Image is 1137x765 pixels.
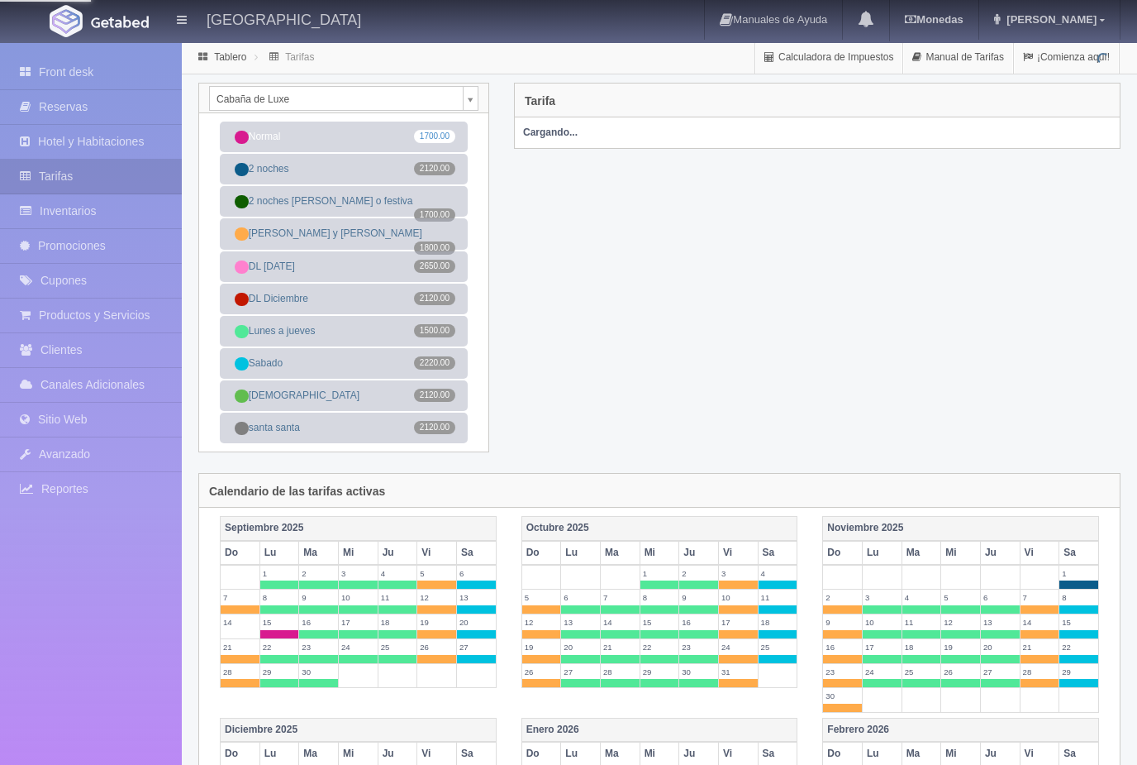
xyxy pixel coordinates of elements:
label: 15 [640,614,679,630]
strong: Cargando... [523,127,578,138]
label: 4 [759,566,797,581]
span: 2120.00 [414,421,455,434]
th: Ma [299,541,339,565]
th: Vi [417,541,457,565]
label: 10 [339,590,378,605]
label: 14 [601,614,640,630]
a: Cabaña de Luxe [209,86,478,111]
label: 3 [719,566,758,581]
th: Ma [902,541,941,565]
th: Sa [1059,541,1099,565]
label: 19 [522,639,561,655]
label: 6 [981,590,1020,605]
a: Calculadora de Impuestos [755,41,902,74]
a: Tarifas [285,51,314,63]
b: Monedas [905,13,963,26]
label: 8 [1059,590,1098,605]
th: Mi [640,541,679,565]
label: 9 [679,590,718,605]
label: 14 [221,614,259,630]
th: Do [521,541,561,565]
label: 19 [941,639,980,655]
a: [DEMOGRAPHIC_DATA]2120.00 [220,380,468,411]
th: Sa [758,541,797,565]
label: 1 [640,566,679,581]
label: 30 [823,688,862,704]
label: 3 [863,590,902,605]
label: 9 [823,614,862,630]
label: 17 [719,614,758,630]
label: 24 [863,664,902,680]
label: 3 [339,566,378,581]
a: Lunes a jueves1500.00 [220,316,468,347]
img: Getabed [91,16,149,28]
label: 18 [378,614,417,630]
label: 4 [902,590,941,605]
label: 22 [640,639,679,655]
label: 4 [378,566,417,581]
label: 28 [1020,664,1059,680]
label: 16 [679,614,718,630]
label: 5 [417,566,456,581]
th: Ju [679,541,719,565]
th: Vi [1020,541,1059,565]
label: 8 [260,590,299,605]
th: Ma [600,541,640,565]
th: Do [221,541,260,565]
th: Lu [561,541,601,565]
label: 11 [378,590,417,605]
a: ¡Comienza aquí! [1014,41,1119,74]
label: 24 [719,639,758,655]
label: 12 [417,590,456,605]
label: 27 [457,639,496,655]
a: Normal1700.00 [220,122,468,152]
label: 25 [902,664,941,680]
label: 8 [640,590,679,605]
a: Sabado2220.00 [220,348,468,379]
label: 29 [640,664,679,680]
label: 17 [863,639,902,655]
label: 14 [1020,614,1059,630]
label: 17 [339,614,378,630]
a: 2 noches2120.00 [220,154,468,184]
th: Diciembre 2025 [221,718,497,742]
label: 11 [902,614,941,630]
label: 16 [299,614,338,630]
label: 12 [522,614,561,630]
label: 30 [679,664,718,680]
th: Lu [862,541,902,565]
label: 20 [457,614,496,630]
span: Cabaña de Luxe [216,87,456,112]
a: 2 noches [PERSON_NAME] o festiva1700.00 [220,186,468,217]
label: 25 [759,639,797,655]
label: 24 [339,639,378,655]
label: 13 [457,590,496,605]
label: 23 [823,664,862,680]
label: 1 [260,566,299,581]
a: Manual de Tarifas [903,41,1013,74]
label: 15 [1059,614,1098,630]
label: 28 [601,664,640,680]
span: [PERSON_NAME] [1002,13,1097,26]
label: 22 [260,639,299,655]
label: 28 [221,664,259,680]
span: 1700.00 [414,130,455,143]
label: 29 [1059,664,1098,680]
label: 29 [260,664,299,680]
th: Lu [259,541,299,565]
h4: Tarifa [525,95,555,108]
label: 10 [719,590,758,605]
span: 2220.00 [414,356,455,370]
label: 5 [941,590,980,605]
span: 2120.00 [414,162,455,175]
label: 21 [1020,639,1059,655]
h4: Calendario de las tarifas activas [209,485,385,498]
label: 2 [299,566,338,581]
th: Mi [338,541,378,565]
label: 7 [221,590,259,605]
a: [PERSON_NAME] y [PERSON_NAME]1800.00 [220,218,468,249]
a: DL [DATE]2650.00 [220,251,468,282]
th: Sa [456,541,496,565]
label: 16 [823,639,862,655]
label: 27 [561,664,600,680]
